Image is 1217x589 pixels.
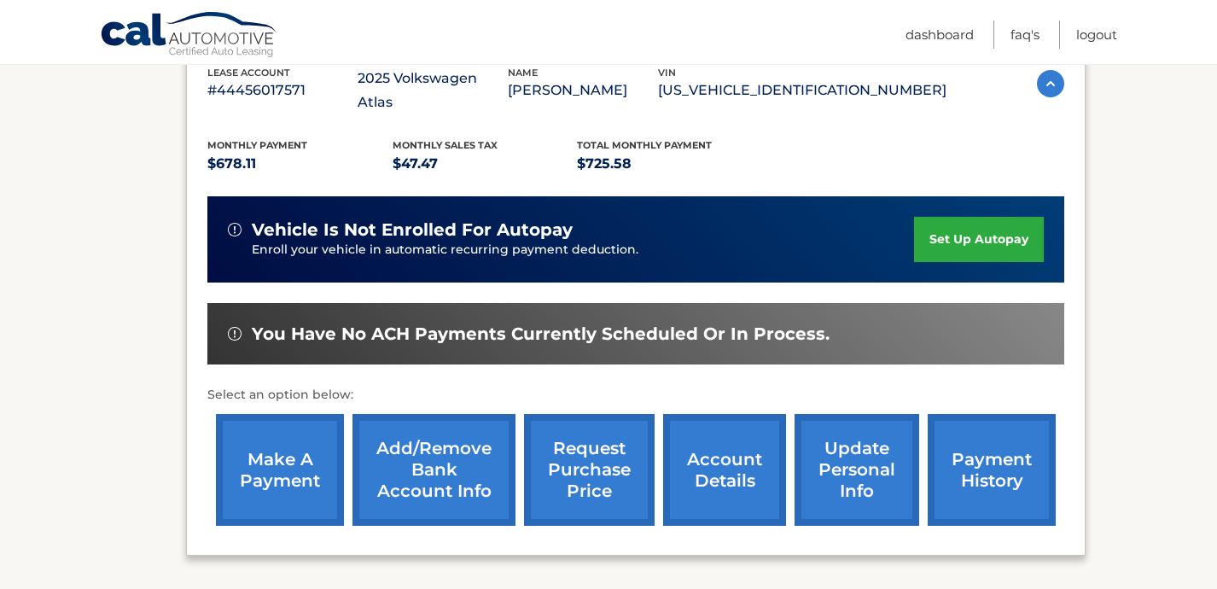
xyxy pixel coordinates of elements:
span: You have no ACH payments currently scheduled or in process. [252,324,830,345]
img: alert-white.svg [228,327,242,341]
a: update personal info [795,414,919,526]
p: Enroll your vehicle in automatic recurring payment deduction. [252,241,914,260]
p: Select an option below: [207,385,1064,405]
p: $678.11 [207,152,393,176]
img: accordion-active.svg [1037,70,1064,97]
a: Add/Remove bank account info [352,414,515,526]
span: lease account [207,67,290,79]
span: Total Monthly Payment [577,139,712,151]
a: make a payment [216,414,344,526]
p: [PERSON_NAME] [508,79,658,102]
span: vehicle is not enrolled for autopay [252,219,573,241]
img: alert-white.svg [228,223,242,236]
a: Logout [1076,20,1117,49]
a: Dashboard [905,20,974,49]
p: [US_VEHICLE_IDENTIFICATION_NUMBER] [658,79,946,102]
a: Cal Automotive [100,11,279,61]
span: Monthly Payment [207,139,307,151]
span: name [508,67,538,79]
a: payment history [928,414,1056,526]
a: request purchase price [524,414,655,526]
span: vin [658,67,676,79]
a: FAQ's [1010,20,1039,49]
a: set up autopay [914,217,1044,262]
p: $47.47 [393,152,578,176]
p: 2025 Volkswagen Atlas [358,67,508,114]
p: $725.58 [577,152,762,176]
span: Monthly sales Tax [393,139,498,151]
p: #44456017571 [207,79,358,102]
a: account details [663,414,786,526]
